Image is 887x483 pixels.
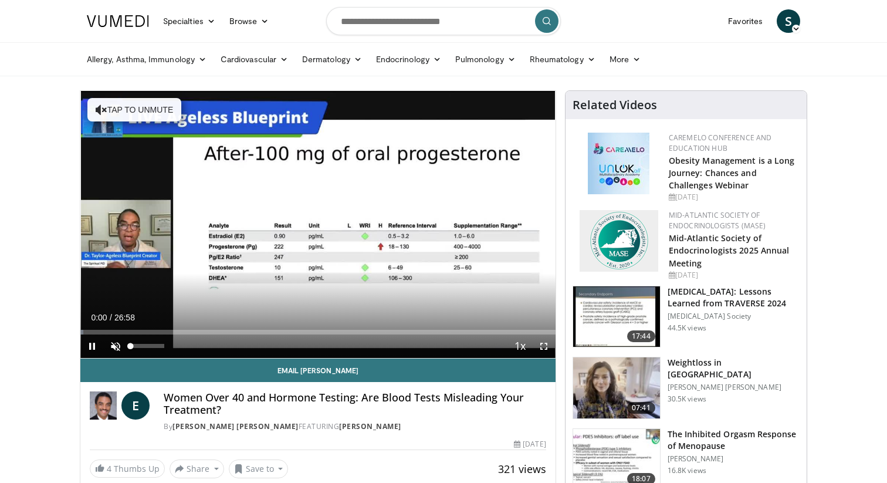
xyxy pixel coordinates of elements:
a: S [777,9,800,33]
span: / [110,313,112,322]
a: 4 Thumbs Up [90,460,165,478]
img: VuMedi Logo [87,15,149,27]
video-js: Video Player [80,91,556,359]
div: [DATE] [669,192,797,202]
img: 45df64a9-a6de-482c-8a90-ada250f7980c.png.150x105_q85_autocrop_double_scale_upscale_version-0.2.jpg [588,133,649,194]
p: [PERSON_NAME] [668,454,800,464]
a: Rheumatology [523,48,602,71]
img: Dr. Eldred B. Taylor [90,391,117,420]
div: Progress Bar [80,330,556,335]
img: 1317c62a-2f0d-4360-bee0-b1bff80fed3c.150x105_q85_crop-smart_upscale.jpg [573,286,660,347]
a: Mid-Atlantic Society of Endocrinologists (MASE) [669,210,766,231]
a: [PERSON_NAME] [339,421,401,431]
a: Specialties [156,9,222,33]
h3: The Inhibited Orgasm Response of Menopause [668,428,800,452]
div: Volume Level [130,344,164,348]
button: Save to [229,460,289,478]
h4: Women Over 40 and Hormone Testing: Are Blood Tests Misleading Your Treatment? [164,391,546,417]
h3: Weightloss in [GEOGRAPHIC_DATA] [668,357,800,380]
p: 16.8K views [668,466,706,475]
a: Favorites [721,9,770,33]
a: CaReMeLO Conference and Education Hub [669,133,772,153]
button: Tap to unmute [87,98,181,121]
img: 9983fed1-7565-45be-8934-aef1103ce6e2.150x105_q85_crop-smart_upscale.jpg [573,357,660,418]
a: E [121,391,150,420]
button: Unmute [104,335,127,358]
p: [MEDICAL_DATA] Society [668,312,800,321]
h4: Related Videos [573,98,657,112]
img: f382488c-070d-4809-84b7-f09b370f5972.png.150x105_q85_autocrop_double_scale_upscale_version-0.2.png [580,210,658,272]
a: Mid-Atlantic Society of Endocrinologists 2025 Annual Meeting [669,232,790,268]
span: 26:58 [114,313,135,322]
a: 17:44 [MEDICAL_DATA]: Lessons Learned from TRAVERSE 2024 [MEDICAL_DATA] Society 44.5K views [573,286,800,348]
div: [DATE] [669,270,797,281]
button: Pause [80,335,104,358]
span: 17:44 [627,330,655,342]
a: Dermatology [295,48,369,71]
div: [DATE] [514,439,546,450]
input: Search topics, interventions [326,7,561,35]
a: Endocrinology [369,48,448,71]
p: [PERSON_NAME] [PERSON_NAME] [668,383,800,392]
a: More [602,48,648,71]
span: 4 [107,463,111,474]
a: Cardiovascular [214,48,295,71]
a: Browse [222,9,276,33]
h3: [MEDICAL_DATA]: Lessons Learned from TRAVERSE 2024 [668,286,800,309]
a: Email [PERSON_NAME] [80,359,556,382]
div: By FEATURING [164,421,546,432]
a: Pulmonology [448,48,523,71]
a: Obesity Management is a Long Journey: Chances and Challenges Webinar [669,155,795,191]
a: Allergy, Asthma, Immunology [80,48,214,71]
p: 30.5K views [668,394,706,404]
span: 07:41 [627,402,655,414]
button: Share [170,460,224,478]
p: 44.5K views [668,323,706,333]
a: [PERSON_NAME] [PERSON_NAME] [172,421,299,431]
button: Fullscreen [532,335,556,358]
span: 0:00 [91,313,107,322]
span: 321 views [498,462,546,476]
button: Playback Rate [509,335,532,358]
a: 07:41 Weightloss in [GEOGRAPHIC_DATA] [PERSON_NAME] [PERSON_NAME] 30.5K views [573,357,800,419]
